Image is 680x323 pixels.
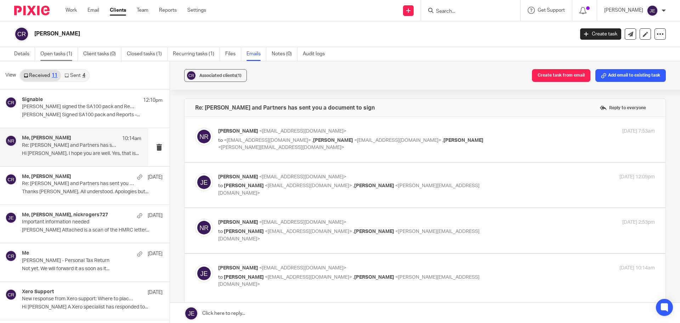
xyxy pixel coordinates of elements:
p: New response from Xero support: Where to place Tax Free Lump Sum Pension income on Person Tax ret... [22,296,135,302]
h4: Re: [PERSON_NAME] and Partners has sent you a document to sign [195,104,375,111]
p: Re: [PERSON_NAME] and Partners has sent you a document to sign [22,181,135,187]
p: 12:10pm [143,97,163,104]
span: [PERSON_NAME] [313,138,353,143]
img: svg%3E [5,97,17,108]
button: Create task from email [532,69,590,82]
span: to [218,275,223,280]
a: Reports [159,7,177,14]
h4: Me, [PERSON_NAME] [22,135,71,141]
span: [PERSON_NAME] [443,138,483,143]
span: [PERSON_NAME] [354,229,394,234]
a: Create task [580,28,621,40]
h4: Me, [PERSON_NAME], nickrogers727 [22,212,108,218]
input: Search [435,9,499,15]
span: [PERSON_NAME] [354,275,394,280]
span: <[EMAIL_ADDRESS][DOMAIN_NAME]> [265,275,352,280]
span: <[PERSON_NAME][EMAIL_ADDRESS][DOMAIN_NAME]> [218,145,344,150]
span: View [5,72,16,79]
a: Open tasks (1) [40,47,78,61]
span: [PERSON_NAME] [218,266,258,271]
a: Recurring tasks (1) [173,47,220,61]
div: 4 [83,73,85,78]
p: 10:14am [122,135,141,142]
span: <[EMAIL_ADDRESS][DOMAIN_NAME]> [259,129,346,134]
p: Re: [PERSON_NAME] and Partners has sent you a document to sign [22,143,118,149]
span: , [353,229,354,234]
img: svg%3E [186,70,197,81]
span: [PERSON_NAME] [354,183,394,188]
p: [DATE] [148,174,163,181]
img: svg%3E [647,5,658,16]
h4: Me [22,250,29,256]
span: (1) [236,73,242,78]
a: Details [14,47,35,61]
p: [PERSON_NAME] Attached is a scan of the HMRC letter... [22,227,163,233]
label: Reply to everyone [598,102,648,113]
p: Important information needed [22,219,135,225]
span: [PERSON_NAME] [218,220,258,225]
span: <[EMAIL_ADDRESS][DOMAIN_NAME]> [259,174,346,179]
span: to [218,138,223,143]
span: <[EMAIL_ADDRESS][DOMAIN_NAME]> [265,183,352,188]
a: Clients [110,7,126,14]
span: , [353,183,354,188]
a: Files [225,47,241,61]
a: Closed tasks (1) [127,47,168,61]
img: svg%3E [5,250,17,262]
p: [DATE] [148,289,163,296]
a: Emails [246,47,266,61]
button: Associated clients(1) [184,69,247,82]
img: svg%3E [195,173,213,191]
span: <[PERSON_NAME][EMAIL_ADDRESS][DOMAIN_NAME]> [218,183,480,196]
span: <[EMAIL_ADDRESS][DOMAIN_NAME]> [265,229,352,234]
p: [DATE] [148,212,163,219]
p: Thanks [PERSON_NAME]. All understood. Apologies but... [22,189,163,195]
p: [DATE] 12:09pm [619,173,655,181]
a: Audit logs [303,47,330,61]
h2: [PERSON_NAME] [34,30,463,38]
p: [DATE] 10:14am [619,264,655,272]
img: svg%3E [195,128,213,145]
span: to [218,183,223,188]
img: svg%3E [5,212,17,223]
img: svg%3E [5,174,17,185]
a: Email [87,7,99,14]
span: Get Support [538,8,565,13]
span: , [353,275,354,280]
p: [PERSON_NAME] - Personal Tax Return [22,258,135,264]
span: Associated clients [199,73,242,78]
span: , [312,138,313,143]
h4: Xero Support [22,289,54,295]
span: to [218,229,223,234]
span: [PERSON_NAME] [224,183,264,188]
p: [DATE] 2:53pm [622,219,655,226]
span: [PERSON_NAME] [224,275,264,280]
a: Settings [187,7,206,14]
a: [EMAIL_ADDRESS][DOMAIN_NAME] [5,205,88,211]
img: svg%3E [5,289,17,300]
p: [DATE] 7:53am [622,128,655,135]
img: Pixie [14,6,50,15]
a: Notes (0) [272,47,297,61]
a: Team [137,7,148,14]
span: <[PERSON_NAME][EMAIL_ADDRESS][DOMAIN_NAME]> [218,229,480,241]
span: <[EMAIL_ADDRESS][DOMAIN_NAME]> [259,266,346,271]
a: Sent4 [61,70,89,81]
p: [PERSON_NAME] Signed SA100 pack and Reports -... [22,112,163,118]
div: 11 [52,73,57,78]
p: Hi [PERSON_NAME] A Xero specialist has responded to... [22,304,163,310]
span: , [442,138,443,143]
p: [PERSON_NAME] signed the SA100 pack and Reports - [PERSON_NAME] - 2025 - REVISED REMOVED GIFT AID... [22,104,135,110]
span: <[EMAIL_ADDRESS][DOMAIN_NAME]> [354,138,441,143]
button: Add email to existing task [595,69,666,82]
img: svg%3E [195,219,213,236]
img: svg%3E [195,264,213,282]
p: Hi [PERSON_NAME], I hope you are well. Yes, that is... [22,151,141,157]
span: [PERSON_NAME] [218,129,258,134]
p: [DATE] [148,250,163,257]
span: [PERSON_NAME] [218,174,258,179]
span: <[EMAIL_ADDRESS][DOMAIN_NAME]> [259,220,346,225]
img: svg%3E [14,27,29,41]
a: Received11 [20,70,61,81]
p: Not yet. We will forward it as soon as it... [22,266,163,272]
